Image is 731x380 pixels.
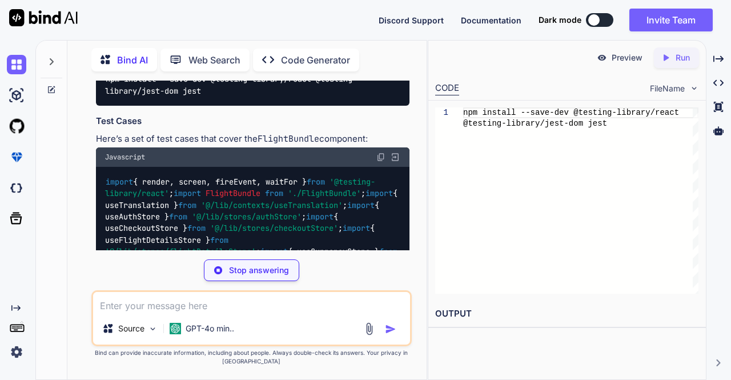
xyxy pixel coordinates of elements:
div: CODE [435,82,459,95]
span: '@/lib/contexts/useTranslation' [201,200,343,210]
span: './FlightBundle' [288,189,361,199]
img: githubLight [7,117,26,136]
p: Source [118,323,144,334]
img: GPT-4o mini [170,323,181,334]
p: Preview [612,52,642,63]
img: chat [7,55,26,74]
code: npm install --save-dev @testing-library/react @testing-library/jest-dom jest [105,73,357,97]
img: attachment [363,322,376,335]
span: from [265,189,283,199]
img: chevron down [689,83,699,93]
span: from [169,211,187,222]
span: import [306,211,334,222]
img: copy [376,153,385,162]
img: ai-studio [7,86,26,105]
p: Bind can provide inaccurate information, including about people. Always double-check its answers.... [91,349,412,366]
p: Here’s a set of test cases that cover the component: [96,133,410,146]
img: icon [385,323,396,335]
span: '@/lib/stores/checkoutStore' [210,223,338,234]
h2: OUTPUT [428,301,705,327]
span: from [307,177,325,187]
span: from [178,200,196,210]
img: premium [7,147,26,167]
span: import [343,223,370,234]
span: import [106,177,133,187]
p: GPT-4o min.. [186,323,234,334]
span: import [260,247,288,257]
span: from [187,223,206,234]
img: settings [7,342,26,362]
img: darkCloudIdeIcon [7,178,26,198]
span: Dark mode [539,14,581,26]
code: FlightBundle [258,133,319,145]
span: from [379,247,397,257]
span: Discord Support [379,15,444,25]
span: npm install --save-dev @testing-library/react [463,108,679,117]
p: Bind AI [117,53,148,67]
button: Invite Team [629,9,713,31]
span: Documentation [461,15,521,25]
span: '@testing-library/react' [105,177,375,198]
span: import [347,200,375,210]
span: import [365,189,393,199]
img: preview [597,53,607,63]
span: from [210,235,228,245]
span: FileName [650,83,685,94]
img: Bind AI [9,9,78,26]
p: Code Generator [281,53,350,67]
p: Web Search [188,53,240,67]
p: Stop answering [229,265,289,276]
img: Pick Models [148,324,158,334]
div: 1 [435,107,448,118]
span: '@/lib/stores/flightDetailsStore' [105,247,256,257]
span: FlightBundle [206,189,260,199]
span: import [174,189,201,199]
p: Run [676,52,690,63]
span: '@/lib/stores/authStore' [192,211,302,222]
span: @testing-library/jest-dom jest [463,119,607,128]
h3: Test Cases [96,115,410,128]
span: Javascript [105,153,145,162]
img: Open in Browser [390,152,400,162]
button: Documentation [461,14,521,26]
button: Discord Support [379,14,444,26]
